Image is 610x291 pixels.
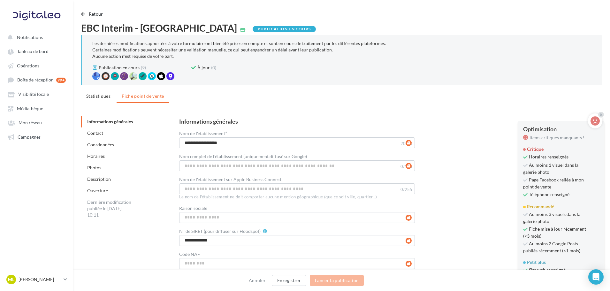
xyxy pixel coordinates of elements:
[4,88,70,100] a: Visibilité locale
[86,93,111,99] span: Statistiques
[246,277,268,284] button: Annuler
[17,77,54,83] span: Boîte de réception
[523,126,599,132] div: Optimisation
[179,154,307,159] label: Nom complet de l'établissement (uniquement diffusé sur Google)
[523,162,588,175] span: Au moins 1 visuel dans la galerie photo
[17,63,39,68] span: Opérations
[4,103,70,114] a: Médiathèque
[87,130,103,136] a: Contact
[179,252,200,257] label: Code NAF
[253,26,316,32] div: Publication en cours
[87,153,105,159] a: Horaires
[81,196,139,221] div: Dernière modification publiée le [DATE] 10:11
[81,23,237,33] span: EBC Interim - [GEOGRAPHIC_DATA]
[400,165,412,169] label: 0/125
[56,78,66,83] div: 99+
[523,211,588,225] span: Au moins 3 visuels dans la galerie photo
[523,203,599,210] div: Recommandé
[179,206,207,211] label: Raison sociale
[92,40,592,59] div: Les dernières modifications apportées à votre formulaire ont bien été prises en compte et sont en...
[4,117,70,128] a: Mon réseau
[17,34,43,40] span: Notifications
[99,65,140,71] span: Publication en cours
[4,60,70,71] a: Opérations
[400,188,412,192] label: 0/255
[87,165,101,170] a: Photos
[89,11,103,17] span: Retour
[87,188,108,193] a: Ouverture
[179,194,415,200] div: Le nom de l'établissement ne doit comporter aucune mention géographique (que ce soit ville, quart...
[17,49,49,54] span: Tableau de bord
[523,226,588,239] span: Fiche mise à jour récemment (<3 mois)
[588,269,604,285] div: Open Intercom Messenger
[81,10,106,18] button: Retour
[211,65,216,71] span: (0)
[523,154,588,161] span: Horaires renseignés
[523,267,588,274] span: Site web renseigné
[523,241,588,254] span: Au moins 2 Google Posts publiés récemment (<1 mois)
[523,191,588,198] span: Téléphone renseigné
[523,177,584,189] a: Page Facebook reliée à mon point de vente
[523,134,599,141] div: Items critiques manquants !
[272,275,306,286] button: Enregistrer
[87,142,114,147] a: Coordonnées
[4,74,70,86] a: Boîte de réception 99+
[179,229,261,234] label: N° de SIRET (pour diffuser sur Hoodspot)
[4,45,70,57] a: Tableau de bord
[141,65,146,71] span: (9)
[310,275,364,286] button: Lancer la publication
[523,259,599,265] div: Petit plus
[197,65,210,71] span: À jour
[87,176,111,182] a: Description
[18,134,41,140] span: Campagnes
[523,146,599,152] div: Critique
[179,119,238,124] div: Informations générales
[8,276,14,283] span: ML
[4,31,67,43] button: Notifications
[5,273,68,286] a: ML [PERSON_NAME]
[17,106,43,111] span: Médiathèque
[179,131,227,136] label: Nom de l'établissement
[19,120,42,126] span: Mon réseau
[400,142,412,146] label: 20/50
[179,177,281,182] label: Nom de l'établissement sur Apple Business Connect
[4,131,70,142] a: Campagnes
[87,119,133,124] a: Informations générales
[18,92,49,97] span: Visibilité locale
[19,276,61,283] p: [PERSON_NAME]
